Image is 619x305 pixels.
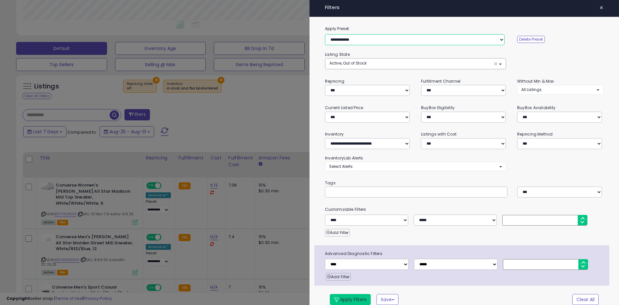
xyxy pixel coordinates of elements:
button: Active, Out of Stock × [325,58,506,69]
small: Fulfillment Channel [421,78,460,84]
small: Tags [320,179,608,187]
span: × [599,3,604,12]
button: Save [377,294,398,305]
button: × [597,3,606,12]
small: BuyBox Availability [517,105,555,110]
button: Delete Preset [517,36,545,43]
span: × [494,60,498,67]
small: Listing State [325,52,350,57]
span: Select Alerts [329,164,353,169]
button: Add Filter [325,229,350,237]
span: All Listings [521,87,542,92]
small: BuyBox Eligibility [421,105,455,110]
label: Apply Preset: [320,25,608,32]
span: Advanced Diagnostic Filters [320,250,609,257]
small: Repricing Method [517,131,553,137]
button: Clear All [572,294,599,305]
h4: Filters [325,5,604,10]
small: Without Min & Max [517,78,554,84]
small: InventoryLab Alerts [325,155,363,161]
small: Current Listed Price [325,105,363,110]
small: Listings with Cost [421,131,457,137]
button: Apply Filters [330,294,371,305]
span: Active, Out of Stock [329,60,367,66]
button: Add Filter [326,273,351,281]
small: Customizable Filters [320,206,608,213]
button: All Listings [517,85,604,94]
small: Repricing [325,78,344,84]
small: Inventory [325,131,344,137]
button: Select Alerts [325,162,506,171]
